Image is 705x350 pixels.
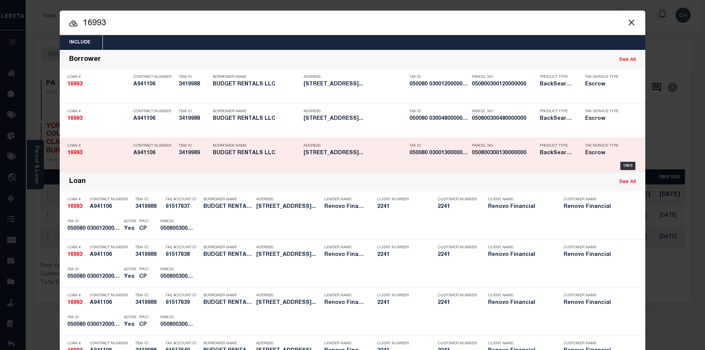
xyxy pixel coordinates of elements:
p: Parcel No [472,109,536,114]
p: Address [304,109,406,114]
p: Address [256,197,321,202]
p: Borrower Name [213,75,300,79]
p: TBM ID [135,293,162,298]
p: Loan # [67,197,86,202]
h5: Escrow [585,116,623,122]
h5: 050080 0300480000000 [409,116,468,122]
h5: 050080 0300130000000 [409,150,468,156]
h5: Renovo Financial [488,252,552,258]
h5: 2241 [377,204,426,210]
h5: 61517639 [166,300,200,306]
h5: 16993 [67,204,86,210]
p: Tax ID [67,315,120,320]
h5: Renovo Financial [324,204,366,210]
h5: A941106 [133,150,175,156]
p: Product Type [540,109,574,114]
p: Client Name [488,341,552,346]
h5: 255-257 West Market Street York... [256,300,321,306]
p: Tax Service Type [585,109,623,114]
p: Contract Number [133,75,175,79]
h5: 050080 0300120000000 [67,322,120,328]
p: PPCC [139,315,149,320]
p: Active [124,219,136,224]
p: Product Type [540,144,574,148]
p: Client Name [488,245,552,250]
h5: 3419988 [179,116,209,122]
h5: A941106 [90,252,132,258]
h5: 61517637 [166,204,200,210]
h5: 050800300480000000 [472,116,536,122]
p: Contract Number [90,197,132,202]
h5: Renovo Financial [324,300,366,306]
h5: 255-257 West Market Street York... [256,252,321,258]
p: Client Number [377,293,426,298]
strong: 16993 [67,252,82,257]
h5: 16993 [67,300,86,306]
h5: BUDGET RENTALS LLC [213,150,300,156]
p: Tax Account ID [166,245,200,250]
h5: Renovo Financial [488,300,552,306]
p: Address [304,144,406,148]
button: Include [60,35,100,50]
p: Contract Number [133,144,175,148]
strong: 16993 [67,300,82,305]
h5: BackSearch,Escrow [540,81,574,88]
h5: 16993 [67,150,130,156]
p: TBM ID [135,197,162,202]
h5: 61517638 [166,252,200,258]
h5: BackSearch,Escrow [540,116,574,122]
div: OMS [620,162,636,170]
p: Customer Number [438,293,477,298]
h5: Yes [124,322,135,328]
div: Loan [69,178,86,186]
p: TBM ID [179,109,209,114]
p: TBM ID [179,144,209,148]
p: Customer Number [438,197,477,202]
a: See All [619,57,636,62]
p: Tax ID [67,267,120,272]
h5: CP [139,226,149,232]
p: Parcel No [472,144,536,148]
h5: Renovo Financial [564,204,628,210]
p: Parcel [160,315,194,320]
p: TBM ID [135,341,162,346]
button: Close [626,17,636,27]
h5: Renovo Financial [564,252,628,258]
p: Contract Number [90,341,132,346]
p: Customer Name [564,197,628,202]
h5: Escrow [585,81,623,88]
p: TBM ID [179,75,209,79]
h5: 2241 [438,300,476,306]
p: Tax ID [409,144,468,148]
h5: 3419989 [179,150,209,156]
p: Contract Number [90,245,132,250]
h5: 050080 0300120000000 [67,226,120,232]
p: Loan # [67,109,130,114]
p: Parcel [160,267,194,272]
p: Tax Account ID [166,293,200,298]
p: Loan # [67,245,86,250]
h5: 050800300120000000 [160,226,194,232]
p: Lender Name [324,293,366,298]
p: Borrower Name [213,144,300,148]
a: See All [619,180,636,184]
strong: 16993 [67,204,82,209]
h5: 16993 [67,252,86,258]
h5: 050800300120000000 [160,322,194,328]
p: Contract Number [90,293,132,298]
strong: 16993 [67,116,82,121]
h5: 3419988 [135,204,162,210]
p: Borrower Name [203,341,253,346]
h5: A941106 [133,81,175,88]
p: Parcel [160,219,194,224]
h5: 16993 [67,116,130,122]
p: Tax ID [409,109,468,114]
p: Client Number [377,341,426,346]
h5: Yes [124,274,135,280]
p: Tax ID [67,219,120,224]
p: Customer Number [438,245,477,250]
p: Client Number [377,197,426,202]
p: Tax Service Type [585,144,623,148]
p: Address [256,341,321,346]
p: Customer Name [564,341,628,346]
